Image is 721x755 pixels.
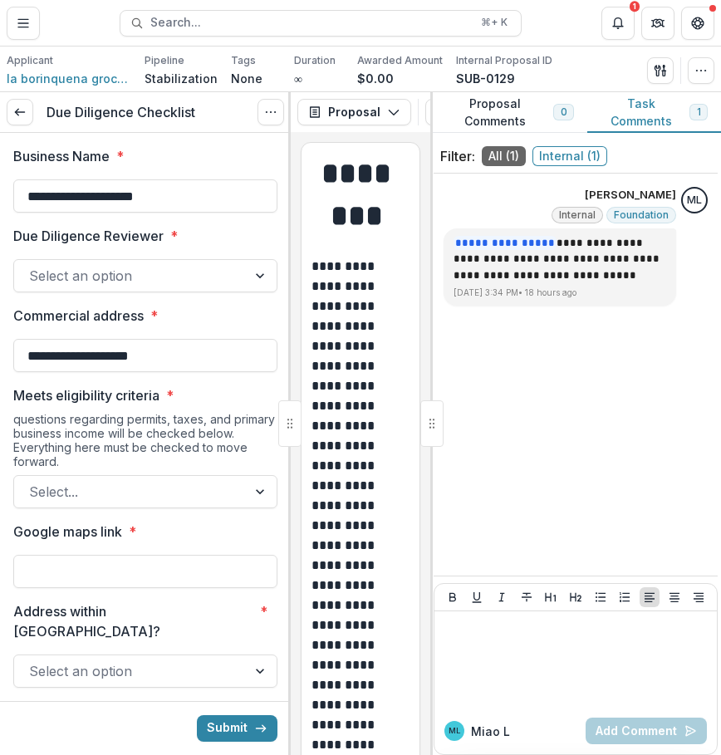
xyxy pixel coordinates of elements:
[443,587,463,607] button: Bold
[681,7,714,40] button: Get Help
[630,1,640,12] div: 1
[47,105,195,120] h3: Due Diligence Checklist
[294,53,336,68] p: Duration
[357,53,443,68] p: Awarded Amount
[541,587,561,607] button: Heading 1
[559,209,596,221] span: Internal
[454,287,666,299] p: [DATE] 3:34 PM • 18 hours ago
[585,187,676,203] p: [PERSON_NAME]
[615,587,635,607] button: Ordered List
[7,7,40,40] button: Toggle Menu
[591,587,611,607] button: Bullet List
[197,715,277,742] button: Submit
[13,146,110,166] p: Business Name
[13,226,164,246] p: Due Diligence Reviewer
[471,723,510,740] p: Miao L
[13,306,144,326] p: Commercial address
[357,70,394,87] p: $0.00
[532,146,607,166] span: Internal ( 1 )
[231,53,256,68] p: Tags
[566,587,586,607] button: Heading 2
[641,7,674,40] button: Partners
[297,99,411,125] button: Proposal
[687,195,702,206] div: Miao Liu
[456,53,552,68] p: Internal Proposal ID
[601,7,635,40] button: Notifications
[231,70,262,87] p: None
[492,587,512,607] button: Italicize
[13,385,159,405] p: Meets eligibility criteria
[587,92,721,133] button: Task Comments
[13,601,253,641] p: Address within [GEOGRAPHIC_DATA]?
[440,146,475,166] p: Filter:
[640,587,660,607] button: Align Left
[145,70,218,87] p: Stabilization
[7,53,53,68] p: Applicant
[430,92,587,133] button: Proposal Comments
[449,727,461,735] div: Miao Liu
[482,146,526,166] span: All ( 1 )
[586,718,707,744] button: Add Comment
[614,209,669,221] span: Foundation
[478,13,511,32] div: ⌘ + K
[13,412,277,475] div: questions regarding permits, taxes, and primary business income will be checked below. Everything...
[120,10,522,37] button: Search...
[517,587,537,607] button: Strike
[561,106,566,118] span: 0
[665,587,684,607] button: Align Center
[697,106,700,118] span: 1
[294,70,302,87] p: ∞
[467,587,487,607] button: Underline
[7,70,131,87] a: la borinquena grocery
[13,522,122,542] p: Google maps link
[150,16,471,30] span: Search...
[145,53,184,68] p: Pipeline
[689,587,709,607] button: Align Right
[257,99,284,125] button: Options
[456,70,515,87] p: SUB-0129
